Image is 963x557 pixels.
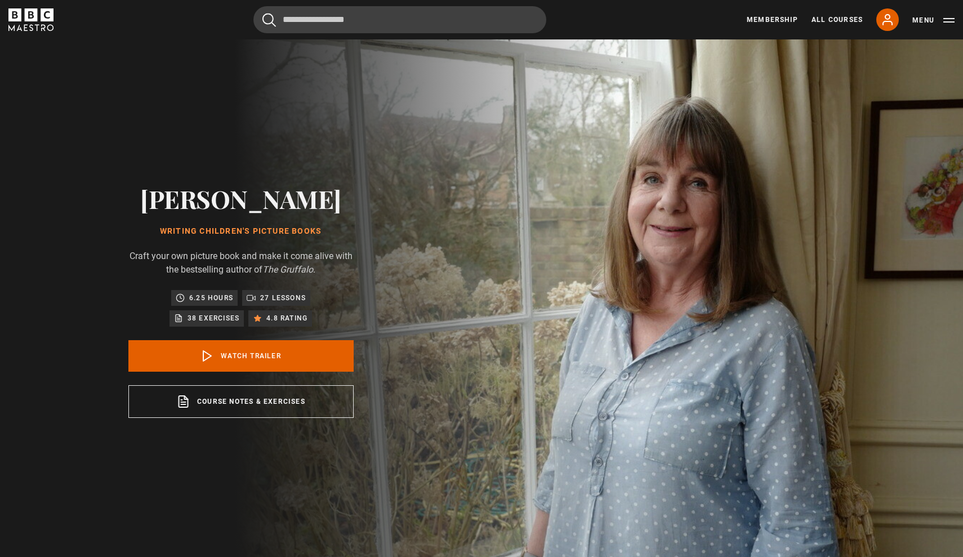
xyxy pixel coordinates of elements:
input: Search [253,6,546,33]
a: Course notes & exercises [128,385,354,418]
svg: BBC Maestro [8,8,53,31]
p: 4.8 rating [266,313,307,324]
p: 38 exercises [188,313,239,324]
a: Watch Trailer [128,340,354,372]
a: Membership [747,15,798,25]
h2: [PERSON_NAME] [128,184,354,213]
h1: Writing Children's Picture Books [128,227,354,236]
button: Submit the search query [262,13,276,27]
button: Toggle navigation [912,15,955,26]
a: All Courses [812,15,863,25]
p: Craft your own picture book and make it come alive with the bestselling author of . [128,249,354,277]
i: The Gruffalo [262,264,313,275]
p: 27 lessons [260,292,306,304]
p: 6.25 hours [189,292,233,304]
